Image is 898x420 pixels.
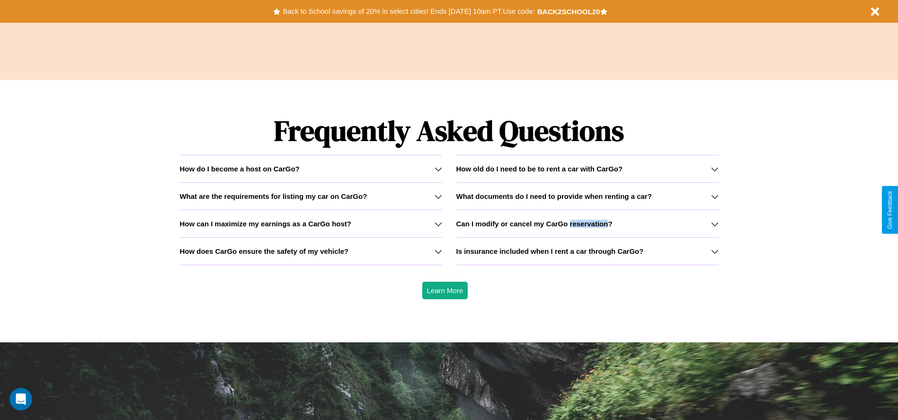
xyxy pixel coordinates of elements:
h3: How does CarGo ensure the safety of my vehicle? [179,247,348,255]
h1: Frequently Asked Questions [179,107,718,155]
div: Give Feedback [887,191,893,229]
h3: Is insurance included when I rent a car through CarGo? [456,247,644,255]
h3: What are the requirements for listing my car on CarGo? [179,192,367,200]
h3: How can I maximize my earnings as a CarGo host? [179,220,351,228]
h3: How old do I need to be to rent a car with CarGo? [456,165,623,173]
h3: How do I become a host on CarGo? [179,165,299,173]
iframe: Intercom live chat [9,388,32,411]
h3: What documents do I need to provide when renting a car? [456,192,652,200]
h3: Can I modify or cancel my CarGo reservation? [456,220,613,228]
button: Back to School savings of 20% in select cities! Ends [DATE] 10am PT.Use code: [280,5,537,18]
b: BACK2SCHOOL20 [537,8,600,16]
button: Learn More [422,282,468,299]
